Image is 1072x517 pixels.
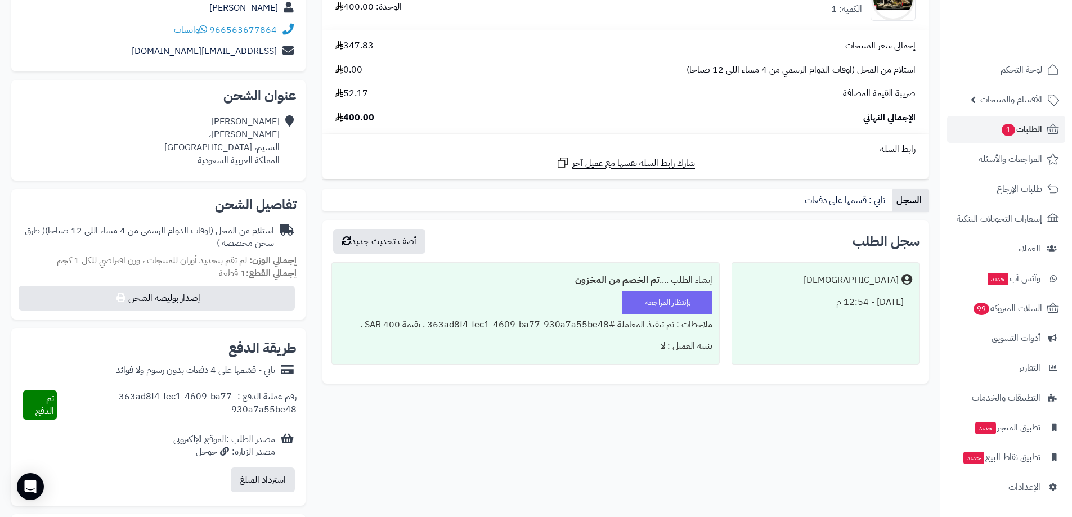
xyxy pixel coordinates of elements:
[947,295,1065,322] a: السلات المتروكة99
[947,325,1065,352] a: أدوات التسويق
[947,354,1065,381] a: التقارير
[335,64,362,77] span: 0.00
[25,224,274,250] span: ( طرق شحن مخصصة )
[164,115,280,167] div: [PERSON_NAME] [PERSON_NAME]، النسيم، [GEOGRAPHIC_DATA] المملكة العربية السعودية
[687,64,916,77] span: استلام من المحل (اوقات الدوام الرسمي من 4 مساء اللى 12 صباحا)
[17,473,44,500] div: Open Intercom Messenger
[57,254,247,267] span: لم تقم بتحديد أوزان للمنتجات ، وزن افتراضي للكل 1 كجم
[575,273,660,287] b: تم الخصم من المخزون
[246,267,297,280] strong: إجمالي القطع:
[979,151,1042,167] span: المراجعات والأسئلة
[980,92,1042,107] span: الأقسام والمنتجات
[327,143,924,156] div: رابط السلة
[19,286,295,311] button: إصدار بوليصة الشحن
[209,1,278,15] a: [PERSON_NAME]
[335,1,402,14] div: الوحدة: 400.00
[219,267,297,280] small: 1 قطعة
[335,87,368,100] span: 52.17
[947,56,1065,83] a: لوحة التحكم
[972,390,1040,406] span: التطبيقات والخدمات
[962,449,1040,465] span: تطبيق نقاط البيع
[209,23,277,37] a: 966563677864
[622,291,712,314] div: بإنتظار المراجعة
[739,291,912,313] div: [DATE] - 12:54 م
[174,23,207,37] a: واتساب
[572,157,695,170] span: شارك رابط السلة نفسها مع عميل آخر
[986,271,1040,286] span: وآتس آب
[843,87,916,100] span: ضريبة القيمة المضافة
[20,224,274,250] div: استلام من المحل (اوقات الدوام الرسمي من 4 مساء اللى 12 صباحا)
[831,3,862,16] div: الكمية: 1
[972,300,1042,316] span: السلات المتروكة
[339,335,712,357] div: تنبيه العميل : لا
[1019,360,1040,376] span: التقارير
[997,181,1042,197] span: طلبات الإرجاع
[335,39,374,52] span: 347.83
[335,111,374,124] span: 400.00
[947,235,1065,262] a: العملاء
[947,384,1065,411] a: التطبيقات والخدمات
[35,392,54,418] span: تم الدفع
[947,414,1065,441] a: تطبيق المتجرجديد
[974,420,1040,435] span: تطبيق المتجر
[173,433,275,459] div: مصدر الطلب :الموقع الإلكتروني
[1019,241,1040,257] span: العملاء
[992,330,1040,346] span: أدوات التسويق
[957,211,1042,227] span: إشعارات التحويلات البنكية
[57,390,297,420] div: رقم عملية الدفع : 363ad8f4-fec1-4609-ba77-930a7a55be48
[333,229,425,254] button: أضف تحديث جديد
[173,446,275,458] div: مصدر الزيارة: جوجل
[853,235,920,248] h3: سجل الطلب
[947,265,1065,292] a: وآتس آبجديد
[1001,122,1042,137] span: الطلبات
[132,44,277,58] a: [EMAIL_ADDRESS][DOMAIN_NAME]
[339,269,712,291] div: إنشاء الطلب ....
[892,189,929,212] a: السجل
[800,189,892,212] a: تابي : قسمها على دفعات
[947,474,1065,501] a: الإعدادات
[804,274,899,287] div: [DEMOGRAPHIC_DATA]
[231,467,295,492] button: استرداد المبلغ
[249,254,297,267] strong: إجمالي الوزن:
[947,205,1065,232] a: إشعارات التحويلات البنكية
[947,146,1065,173] a: المراجعات والأسئلة
[975,422,996,434] span: جديد
[20,89,297,102] h2: عنوان الشحن
[963,452,984,464] span: جديد
[20,198,297,212] h2: تفاصيل الشحن
[974,303,989,315] span: 99
[1001,62,1042,78] span: لوحة التحكم
[947,176,1065,203] a: طلبات الإرجاع
[228,341,297,355] h2: طريقة الدفع
[116,364,275,377] div: تابي - قسّمها على 4 دفعات بدون رسوم ولا فوائد
[1008,479,1040,495] span: الإعدادات
[845,39,916,52] span: إجمالي سعر المنتجات
[863,111,916,124] span: الإجمالي النهائي
[1002,124,1015,136] span: 1
[947,116,1065,143] a: الطلبات1
[988,273,1008,285] span: جديد
[556,156,695,170] a: شارك رابط السلة نفسها مع عميل آخر
[339,314,712,336] div: ملاحظات : تم تنفيذ المعاملة #363ad8f4-fec1-4609-ba77-930a7a55be48 . بقيمة 400 SAR .
[947,444,1065,471] a: تطبيق نقاط البيعجديد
